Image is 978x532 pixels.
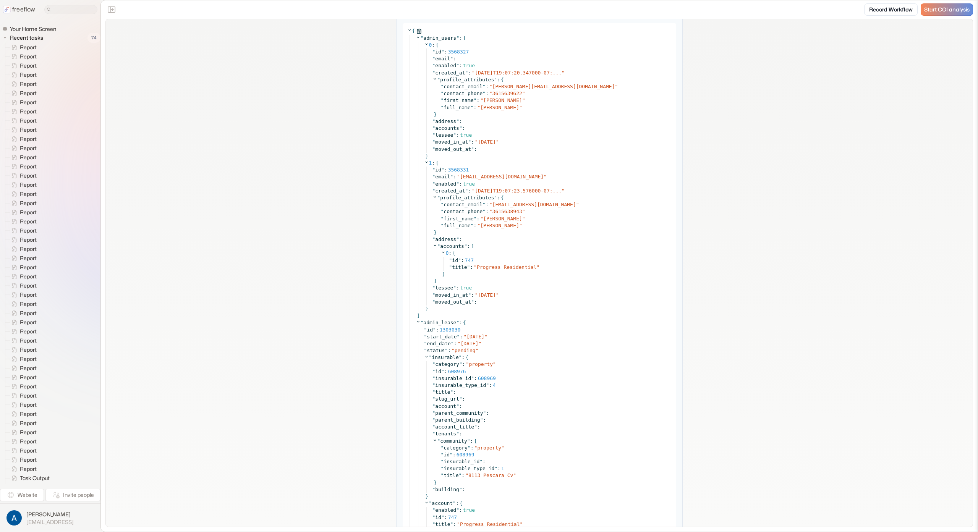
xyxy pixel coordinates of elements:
a: Report [5,199,40,208]
a: Report [5,98,40,107]
span: : [486,202,489,207]
span: " [519,223,522,228]
span: " [562,70,565,76]
span: : [432,42,435,49]
span: Report [18,410,39,418]
span: Report [18,264,39,271]
span: " [432,181,436,187]
span: " [475,292,478,298]
span: Report [18,254,39,262]
span: " [483,91,486,96]
span: : [461,257,464,263]
span: true [463,181,475,187]
span: id [452,257,458,263]
span: [EMAIL_ADDRESS] [26,519,74,526]
span: : [459,118,462,124]
span: Report [18,319,39,326]
span: } [434,112,437,117]
span: : [476,97,479,103]
span: true [460,285,472,291]
span: : [497,76,500,83]
span: : [459,181,462,187]
a: Report [5,318,40,327]
a: Report [5,345,40,354]
span: [ [471,243,474,250]
span: } [434,230,437,235]
a: Start COI analysis [921,3,973,16]
span: " [494,77,497,82]
span: Report [18,117,39,125]
a: Report [5,226,40,235]
span: [DATE] [478,139,496,145]
span: " [465,70,468,76]
a: Report [5,409,40,419]
span: " [522,97,525,103]
span: : [470,264,473,270]
span: 0 [429,42,432,48]
span: contact_email [444,202,483,207]
span: email [435,174,450,179]
a: Report [5,309,40,318]
span: Report [18,154,39,161]
a: Report [5,189,40,199]
span: " [453,285,456,291]
a: Report [5,364,40,373]
span: " [456,118,459,124]
span: contact_phone [444,209,483,214]
span: : [486,91,489,96]
span: Report [18,447,39,454]
span: [EMAIL_ADDRESS][DOMAIN_NAME] [492,202,576,207]
span: first_name [444,216,473,222]
span: " [437,243,440,249]
span: Report [18,429,39,436]
a: Report [5,400,40,409]
span: " [432,285,436,291]
span: Report [18,364,39,372]
span: 3568331 [448,167,469,173]
span: " [458,257,461,263]
span: " [477,223,480,228]
span: [PERSON_NAME][EMAIL_ADDRESS][DOMAIN_NAME] [492,84,615,89]
span: { [501,76,504,83]
span: [ [463,35,466,42]
span: } [442,271,445,277]
span: : [497,194,500,201]
span: id [435,49,441,55]
span: " [456,181,459,187]
span: Report [18,337,39,344]
a: Task Output [5,474,53,483]
button: Invite people [45,489,100,501]
span: " [474,97,477,103]
span: " [456,63,459,68]
span: " [441,202,444,207]
span: Report [18,190,39,198]
span: Report [18,181,39,189]
span: Report [18,218,39,225]
span: { [452,250,455,257]
span: " [496,139,499,145]
span: created_at [435,188,465,194]
span: Report [18,126,39,134]
span: [DATE]T19:07:23.576000-07:... [475,188,562,194]
span: true [460,132,472,138]
span: Report [18,62,39,70]
span: " [468,292,471,298]
a: Report [5,235,40,244]
span: Report [18,300,39,308]
span: : [453,56,456,61]
span: Report [18,71,39,79]
span: [PERSON_NAME] [26,511,74,518]
span: " [432,118,436,124]
span: " [457,174,460,179]
span: " [489,91,492,96]
span: " [615,84,618,89]
a: Report [5,272,40,281]
span: 0 [446,250,449,256]
a: Report [5,61,40,70]
span: 3615639622 [492,91,522,96]
span: : [471,292,474,298]
span: " [519,105,522,110]
a: Report [5,116,40,125]
span: Recent tasks [8,34,45,42]
span: " [483,202,486,207]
